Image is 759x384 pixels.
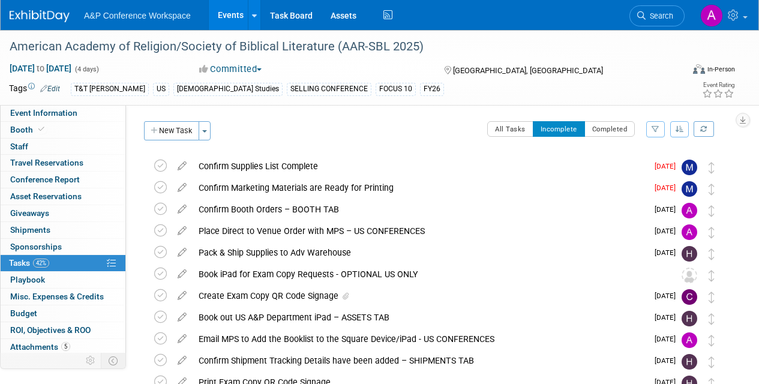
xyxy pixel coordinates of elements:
span: to [35,64,46,73]
span: Search [646,11,673,20]
a: Misc. Expenses & Credits [1,289,125,305]
i: Move task [709,162,715,173]
span: [GEOGRAPHIC_DATA], [GEOGRAPHIC_DATA] [453,66,603,75]
a: Budget [1,305,125,322]
a: edit [172,355,193,366]
div: In-Person [707,65,735,74]
a: edit [172,334,193,344]
span: Travel Reservations [10,158,83,167]
a: edit [172,161,193,172]
a: Conference Report [1,172,125,188]
td: Personalize Event Tab Strip [80,353,101,368]
span: [DATE] [655,162,682,170]
button: Committed [195,63,266,76]
td: Toggle Event Tabs [101,353,126,368]
div: Book iPad for Exam Copy Requests - OPTIONAL US ONLY [193,264,658,284]
a: Staff [1,139,125,155]
div: SELLING CONFERENCE [287,83,371,95]
span: Playbook [10,275,45,284]
div: T&T [PERSON_NAME] [71,83,149,95]
img: ExhibitDay [10,10,70,22]
button: New Task [144,121,199,140]
span: Sponsorships [10,242,62,251]
span: 5 [61,342,70,351]
a: Booth [1,122,125,138]
span: [DATE] [655,292,682,300]
span: [DATE] [655,205,682,214]
img: Maria Rohde [682,181,697,197]
img: Amanda Oney [682,203,697,218]
div: Create Exam Copy QR Code Signage [193,286,647,306]
a: Event Information [1,105,125,121]
div: FOCUS 10 [376,83,416,95]
span: A&P Conference Workspace [84,11,191,20]
a: edit [172,312,193,323]
a: Travel Reservations [1,155,125,171]
a: edit [172,247,193,258]
img: Amanda Oney [682,332,697,348]
button: All Tasks [487,121,533,137]
span: Misc. Expenses & Credits [10,292,104,301]
i: Move task [709,292,715,303]
span: Staff [10,142,28,151]
span: [DATE] [655,248,682,257]
i: Move task [709,335,715,346]
i: Move task [709,184,715,195]
a: Sponsorships [1,239,125,255]
img: Christine Ritchlin [682,289,697,305]
a: edit [172,204,193,215]
img: Amanda Oney [700,4,723,27]
span: [DATE] [655,227,682,235]
i: Move task [709,270,715,281]
div: Confirm Shipment Tracking Details have been added – SHIPMENTS TAB [193,350,647,371]
img: Amanda Oney [682,224,697,240]
i: Move task [709,313,715,325]
div: Book out US A&P Department iPad – ASSETS TAB [193,307,647,328]
button: Incomplete [533,121,585,137]
a: Shipments [1,222,125,238]
span: [DATE] [DATE] [9,63,72,74]
i: Move task [709,356,715,368]
a: Attachments5 [1,339,125,355]
td: Tags [9,82,60,96]
span: (4 days) [74,65,99,73]
i: Booth reservation complete [38,126,44,133]
img: Hannah Siegel [682,246,697,262]
a: Giveaways [1,205,125,221]
a: Refresh [694,121,714,137]
i: Move task [709,248,715,260]
img: Unassigned [682,268,697,283]
span: Tasks [9,258,49,268]
span: Shipments [10,225,50,235]
span: Booth [10,125,47,134]
a: Asset Reservations [1,188,125,205]
span: [DATE] [655,335,682,343]
div: Confirm Booth Orders – BOOTH TAB [193,199,647,220]
span: Attachments [10,342,70,352]
span: Event Information [10,108,77,118]
span: 42% [33,259,49,268]
span: [DATE] [655,356,682,365]
a: edit [172,226,193,236]
div: Confirm Supplies List Complete [193,156,647,176]
span: Giveaways [10,208,49,218]
span: ROI, Objectives & ROO [10,325,91,335]
img: Hannah Siegel [682,311,697,326]
div: American Academy of Religion/Society of Biblical Literature (AAR-SBL 2025) [5,36,673,58]
a: edit [172,182,193,193]
button: Completed [584,121,635,137]
span: Asset Reservations [10,191,82,201]
span: [DATE] [655,184,682,192]
a: Tasks42% [1,255,125,271]
img: Format-Inperson.png [693,64,705,74]
a: Edit [40,85,60,93]
div: US [153,83,169,95]
a: edit [172,290,193,301]
a: edit [172,269,193,280]
i: Move task [709,205,715,217]
div: Pack & Ship Supplies to Adv Warehouse [193,242,647,263]
div: Confirm Marketing Materials are Ready for Printing [193,178,647,198]
img: Maria Rohde [682,160,697,175]
div: [DEMOGRAPHIC_DATA] Studies [173,83,283,95]
div: Event Rating [702,82,734,88]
